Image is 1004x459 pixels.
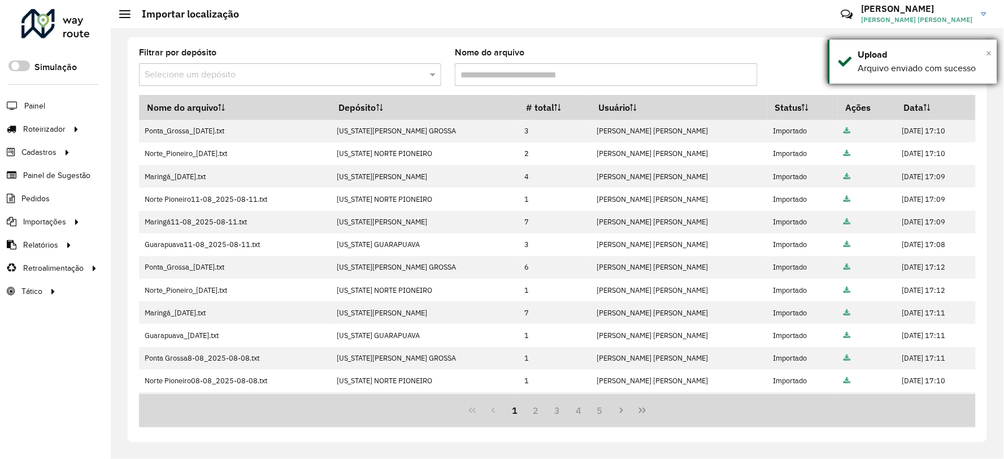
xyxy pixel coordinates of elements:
a: Arquivo completo [844,376,850,386]
h3: [PERSON_NAME] [862,3,973,14]
td: [US_STATE][PERSON_NAME] [331,211,519,233]
td: [US_STATE][PERSON_NAME] GROSSA [331,347,519,370]
td: Norte Pioneiro08-08_2025-08-08.txt [139,370,331,392]
td: [PERSON_NAME] [PERSON_NAME] [591,324,767,347]
td: [PERSON_NAME] [PERSON_NAME] [591,165,767,188]
span: Importações [23,216,66,228]
td: [DATE] 17:10 [896,370,975,392]
td: [DATE] 17:10 [896,120,975,142]
td: [PERSON_NAME] [PERSON_NAME] [591,370,767,392]
td: Importado [767,211,838,233]
span: × [986,47,992,59]
td: Maringá11-08_2025-08-11.txt [139,211,331,233]
th: Nome do arquivo [139,96,331,120]
span: Roteirizador [23,123,66,135]
a: Arquivo completo [844,353,850,363]
td: Maringá_[DATE].txt [139,165,331,188]
a: Arquivo completo [844,262,850,272]
h2: Importar localização [131,8,239,20]
button: 5 [589,400,611,421]
span: [PERSON_NAME] [PERSON_NAME] [862,15,973,25]
th: Depósito [331,96,519,120]
td: [US_STATE][PERSON_NAME] GROSSA [331,120,519,142]
div: Críticas? Dúvidas? Elogios? Sugestões? Entre em contato conosco! [706,3,824,34]
td: Norte_Pioneiro_[DATE].txt [139,279,331,301]
span: Painel [24,100,45,112]
td: [US_STATE][PERSON_NAME] GROSSA [331,256,519,279]
span: Relatórios [23,239,58,251]
td: Importado [767,233,838,256]
td: [US_STATE] NORTE PIONEIRO [331,142,519,165]
span: Cadastros [21,146,56,158]
th: Usuário [591,96,767,120]
td: Guarapuava11-08_2025-08-11.txt [139,233,331,256]
th: Ações [838,96,897,120]
button: 3 [547,400,568,421]
td: [US_STATE] NORTE PIONEIRO [331,279,519,301]
td: [DATE] 17:12 [896,256,975,279]
td: Ponta_Grossa_[DATE].txt [139,120,331,142]
button: 2 [525,400,547,421]
a: Arquivo completo [844,149,850,158]
td: [US_STATE] GUARAPUAVA [331,324,519,347]
button: Last Page [632,400,653,421]
div: Arquivo enviado com sucesso [858,62,989,75]
td: 2 [519,142,591,165]
td: [PERSON_NAME] [PERSON_NAME] [591,120,767,142]
a: Arquivo completo [844,240,850,249]
td: [DATE] 17:11 [896,347,975,370]
label: Nome do arquivo [455,46,524,59]
label: Simulação [34,60,77,74]
span: Tático [21,285,42,297]
th: Status [767,96,838,120]
td: 7 [519,211,591,233]
td: [PERSON_NAME] [PERSON_NAME] [591,301,767,324]
td: [PERSON_NAME] [PERSON_NAME] [591,211,767,233]
td: [US_STATE][PERSON_NAME] [331,165,519,188]
td: Norte Pioneiro11-08_2025-08-11.txt [139,188,331,210]
td: [DATE] 17:12 [896,279,975,301]
th: Data [896,96,975,120]
td: Importado [767,279,838,301]
td: [PERSON_NAME] [PERSON_NAME] [591,188,767,210]
td: Importado [767,392,838,415]
td: Importado [767,347,838,370]
td: [DATE] 17:11 [896,301,975,324]
a: Arquivo completo [844,194,850,204]
td: Guarapuava_[DATE].txt [139,324,331,347]
td: [PERSON_NAME] [PERSON_NAME] [591,256,767,279]
td: Importado [767,301,838,324]
td: [US_STATE] NORTE PIONEIRO [331,370,519,392]
td: [PERSON_NAME] [PERSON_NAME] [591,347,767,370]
td: Maringá08-08_2025-08-08.txt [139,392,331,415]
td: Norte_Pioneiro_[DATE].txt [139,142,331,165]
a: Arquivo completo [844,172,850,181]
td: [DATE] 17:09 [896,211,975,233]
span: Retroalimentação [23,262,84,274]
td: [DATE] 17:09 [896,188,975,210]
td: [DATE] 17:09 [896,165,975,188]
label: Filtrar por depósito [139,46,216,59]
td: Importado [767,142,838,165]
td: Importado [767,165,838,188]
td: [DATE] 17:10 [896,392,975,415]
td: 1 [519,324,591,347]
td: 1 [519,188,591,210]
a: Arquivo completo [844,217,850,227]
button: 4 [568,400,589,421]
td: Importado [767,256,838,279]
a: Arquivo completo [844,308,850,318]
td: Importado [767,120,838,142]
td: [PERSON_NAME] [PERSON_NAME] [591,279,767,301]
td: [DATE] 17:11 [896,324,975,347]
button: 1 [504,400,525,421]
a: Contato Rápido [835,2,859,27]
a: Arquivo completo [844,126,850,136]
td: 7 [519,301,591,324]
td: 6 [519,256,591,279]
span: Painel de Sugestão [23,170,90,181]
button: Close [986,45,992,62]
td: Importado [767,188,838,210]
td: [PERSON_NAME] [PERSON_NAME] [591,233,767,256]
td: 1 [519,279,591,301]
